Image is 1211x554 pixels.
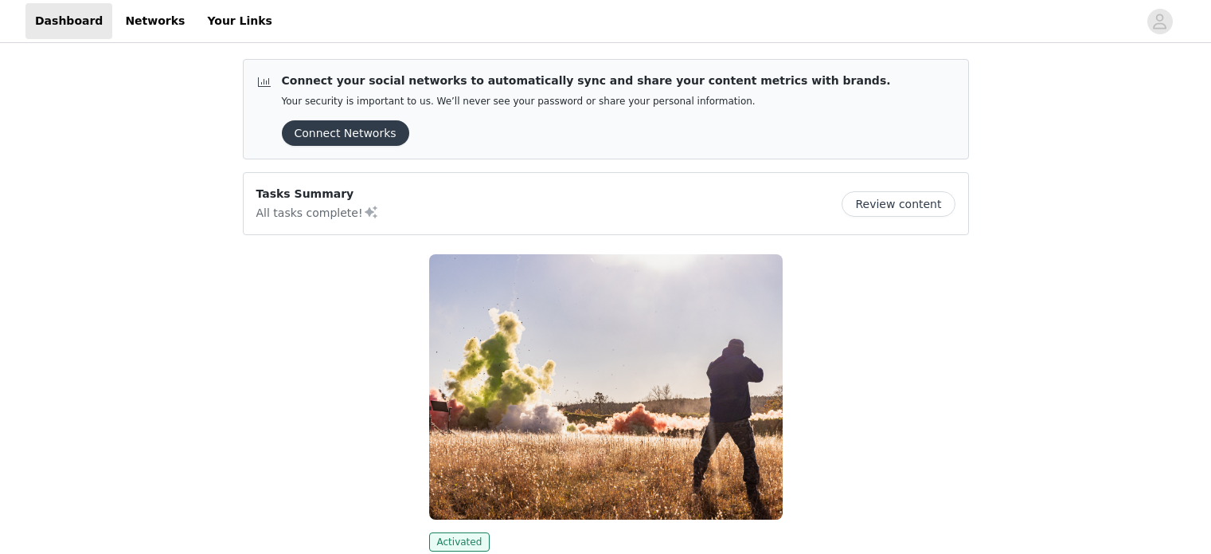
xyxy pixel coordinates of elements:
[429,532,490,552] span: Activated
[282,73,891,89] p: Connect your social networks to automatically sync and share your content metrics with brands.
[842,191,955,217] button: Review content
[282,96,891,108] p: Your security is important to us. We’ll never see your password or share your personal information.
[197,3,282,39] a: Your Links
[256,202,379,222] p: All tasks complete!
[256,186,379,202] p: Tasks Summary
[1152,9,1167,34] div: avatar
[115,3,194,39] a: Networks
[282,120,409,146] button: Connect Networks
[25,3,112,39] a: Dashboard
[429,254,783,520] img: Adrenaline Research Labs (Joybyte)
